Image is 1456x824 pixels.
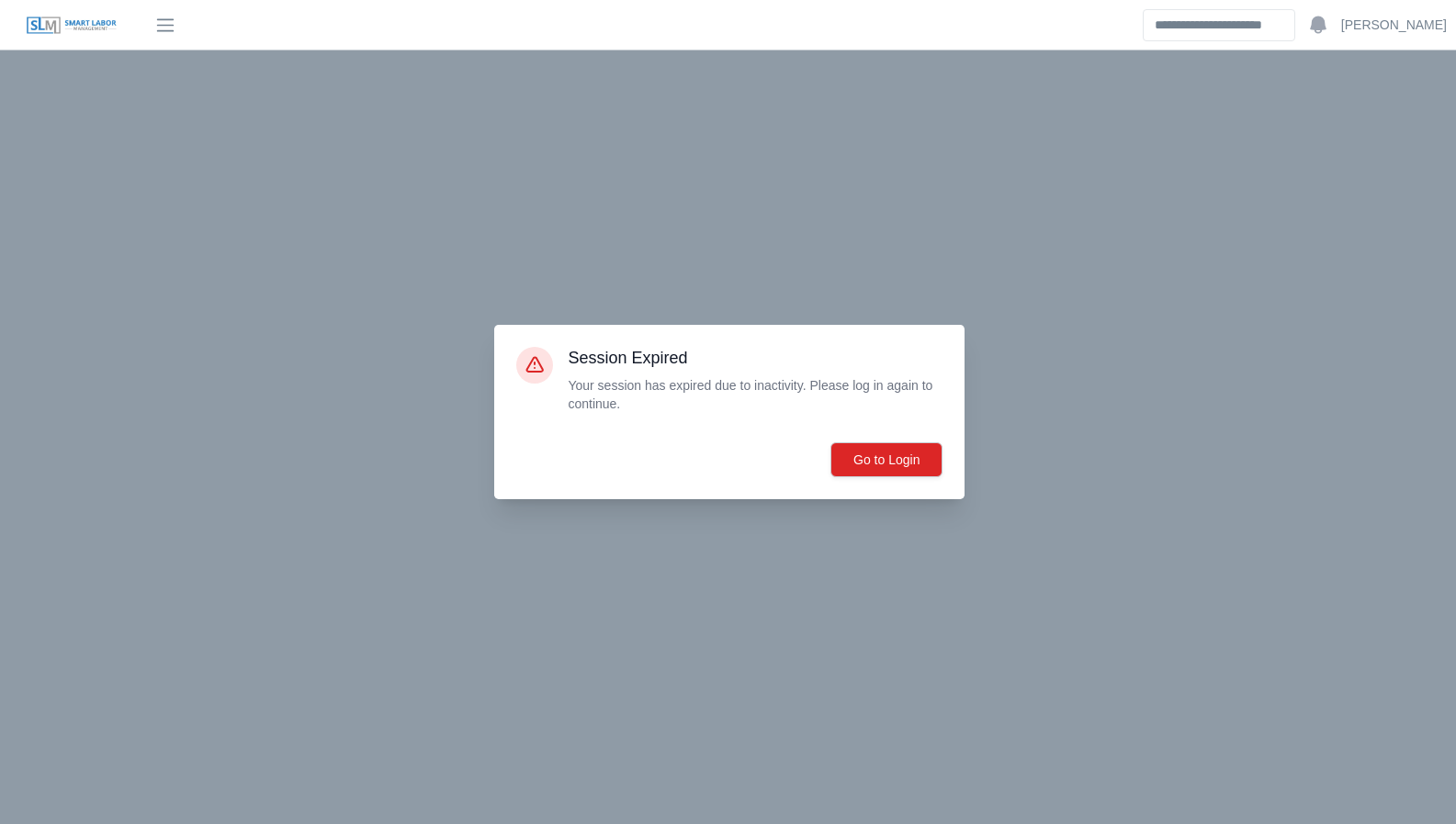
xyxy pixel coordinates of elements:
p: Your session has expired due to inactivity. Please log in again to continue. [568,376,942,413]
input: Search [1143,9,1295,41]
img: SLM Logo [26,16,118,36]
h3: Session Expired [568,347,942,369]
a: [PERSON_NAME] [1341,16,1447,35]
button: Go to Login [830,442,942,477]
